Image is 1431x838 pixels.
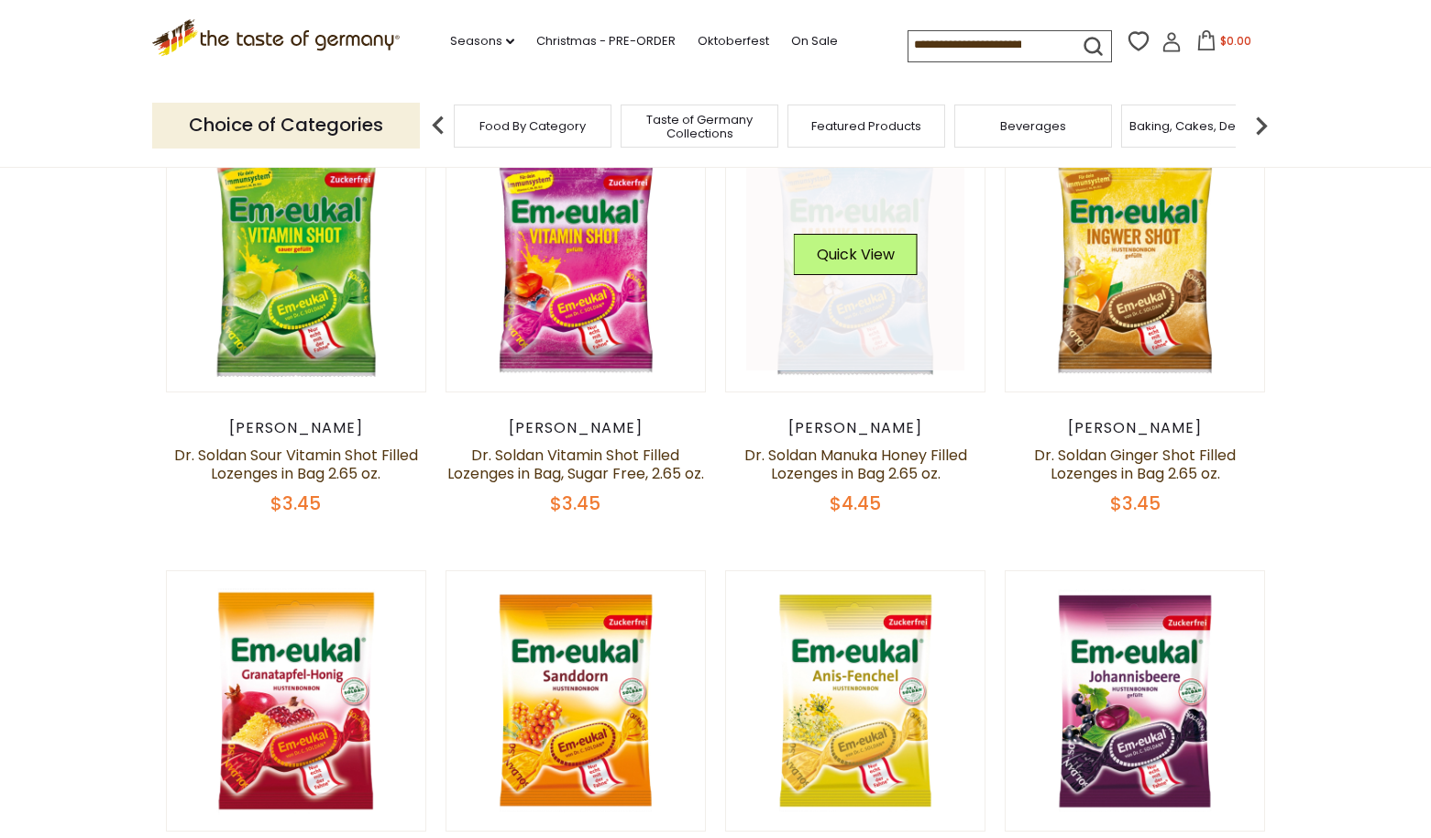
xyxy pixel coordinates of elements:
[1220,33,1251,49] span: $0.00
[152,103,420,148] p: Choice of Categories
[698,31,769,51] a: Oktoberfest
[446,571,706,831] img: Dr. Soldan Sugar Free Seabuckthorn Lozenges in Bag 2.65 oz.
[174,445,418,484] a: Dr. Soldan Sour Vitamin Shot Filled Lozenges in Bag 2.65 oz.
[1129,119,1271,133] a: Baking, Cakes, Desserts
[725,419,986,437] div: [PERSON_NAME]
[479,119,586,133] a: Food By Category
[811,119,921,133] a: Featured Products
[794,234,918,275] button: Quick View
[167,571,426,831] img: Dr. Soldan Pomegranate Honey Lozenges in Bag 2.65 oz.
[1006,571,1265,831] img: Dr. Soldan Sugar Free Black Currant Lozenges in Bag 2.65 oz.
[726,132,985,391] img: Dr. Soldan Manuka Honey Filled Lozenges in Bag 2.65 oz.
[420,107,457,144] img: previous arrow
[1185,30,1263,58] button: $0.00
[446,132,706,391] img: Dr. Soldan Vitamin Shot Filled Lozenges in Bag, Sugar Free, 2.65 oz.
[167,132,426,391] img: Dr. Soldan Sour Vitamin Shot Filled Lozenges in Bag 2.65 oz.
[1005,419,1266,437] div: [PERSON_NAME]
[166,419,427,437] div: [PERSON_NAME]
[726,571,985,831] img: Dr. Soldan Sugar Free Anise-Fennel Lozenges in Bag 2.65 oz.
[270,491,321,516] span: $3.45
[450,31,514,51] a: Seasons
[1034,445,1236,484] a: Dr. Soldan Ginger Shot Filled Lozenges in Bag 2.65 oz.
[830,491,881,516] span: $4.45
[1000,119,1066,133] a: Beverages
[446,419,707,437] div: [PERSON_NAME]
[1243,107,1280,144] img: next arrow
[550,491,600,516] span: $3.45
[791,31,838,51] a: On Sale
[626,113,773,140] a: Taste of Germany Collections
[536,31,676,51] a: Christmas - PRE-ORDER
[447,445,704,484] a: Dr. Soldan Vitamin Shot Filled Lozenges in Bag, Sugar Free, 2.65 oz.
[1006,132,1265,391] img: Dr. Soldan Ginger Shot Filled Lozenges in Bag 2.65 oz.
[744,445,967,484] a: Dr. Soldan Manuka Honey Filled Lozenges in Bag 2.65 oz.
[1110,491,1161,516] span: $3.45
